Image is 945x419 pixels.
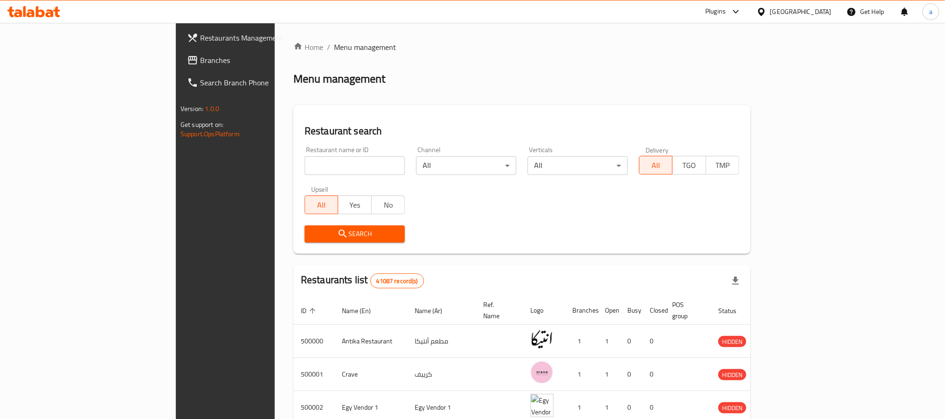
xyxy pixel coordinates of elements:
[672,299,700,321] span: POS group
[929,7,932,17] span: a
[415,305,454,316] span: Name (Ar)
[181,103,203,115] span: Version:
[710,159,736,172] span: TMP
[718,305,749,316] span: Status
[305,156,405,175] input: Search for restaurant name or ID..
[706,156,739,175] button: TMP
[301,305,319,316] span: ID
[565,358,598,391] td: 1
[643,159,669,172] span: All
[646,147,669,153] label: Delivery
[718,370,746,380] span: HIDDEN
[598,325,620,358] td: 1
[718,336,746,347] span: HIDDEN
[639,156,673,175] button: All
[642,325,665,358] td: 0
[565,325,598,358] td: 1
[305,196,338,214] button: All
[293,42,750,53] nav: breadcrumb
[770,7,832,17] div: [GEOGRAPHIC_DATA]
[523,296,565,325] th: Logo
[407,325,476,358] td: مطعم أنتيكا
[371,277,424,286] span: 41087 record(s)
[375,198,401,212] span: No
[180,49,334,71] a: Branches
[305,225,405,243] button: Search
[672,156,706,175] button: TGO
[705,6,726,17] div: Plugins
[530,361,554,384] img: Crave
[642,296,665,325] th: Closed
[565,296,598,325] th: Branches
[200,77,326,88] span: Search Branch Phone
[311,186,328,193] label: Upsell
[342,305,383,316] span: Name (En)
[371,196,405,214] button: No
[370,273,424,288] div: Total records count
[598,296,620,325] th: Open
[301,273,424,288] h2: Restaurants list
[309,198,334,212] span: All
[293,71,385,86] h2: Menu management
[200,55,326,66] span: Branches
[620,296,642,325] th: Busy
[598,358,620,391] td: 1
[334,42,396,53] span: Menu management
[620,358,642,391] td: 0
[180,27,334,49] a: Restaurants Management
[530,328,554,351] img: Antika Restaurant
[200,32,326,43] span: Restaurants Management
[718,403,746,413] span: HIDDEN
[528,156,628,175] div: All
[205,103,219,115] span: 1.0.0
[724,270,747,292] div: Export file
[181,128,240,140] a: Support.OpsPlatform
[180,71,334,94] a: Search Branch Phone
[407,358,476,391] td: كرييف
[338,196,371,214] button: Yes
[334,325,407,358] td: Antika Restaurant
[334,358,407,391] td: Crave
[342,198,368,212] span: Yes
[530,394,554,417] img: Egy Vendor 1
[312,228,397,240] span: Search
[181,119,223,131] span: Get support on:
[642,358,665,391] td: 0
[305,124,739,138] h2: Restaurant search
[676,159,702,172] span: TGO
[620,325,642,358] td: 0
[483,299,512,321] span: Ref. Name
[416,156,516,175] div: All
